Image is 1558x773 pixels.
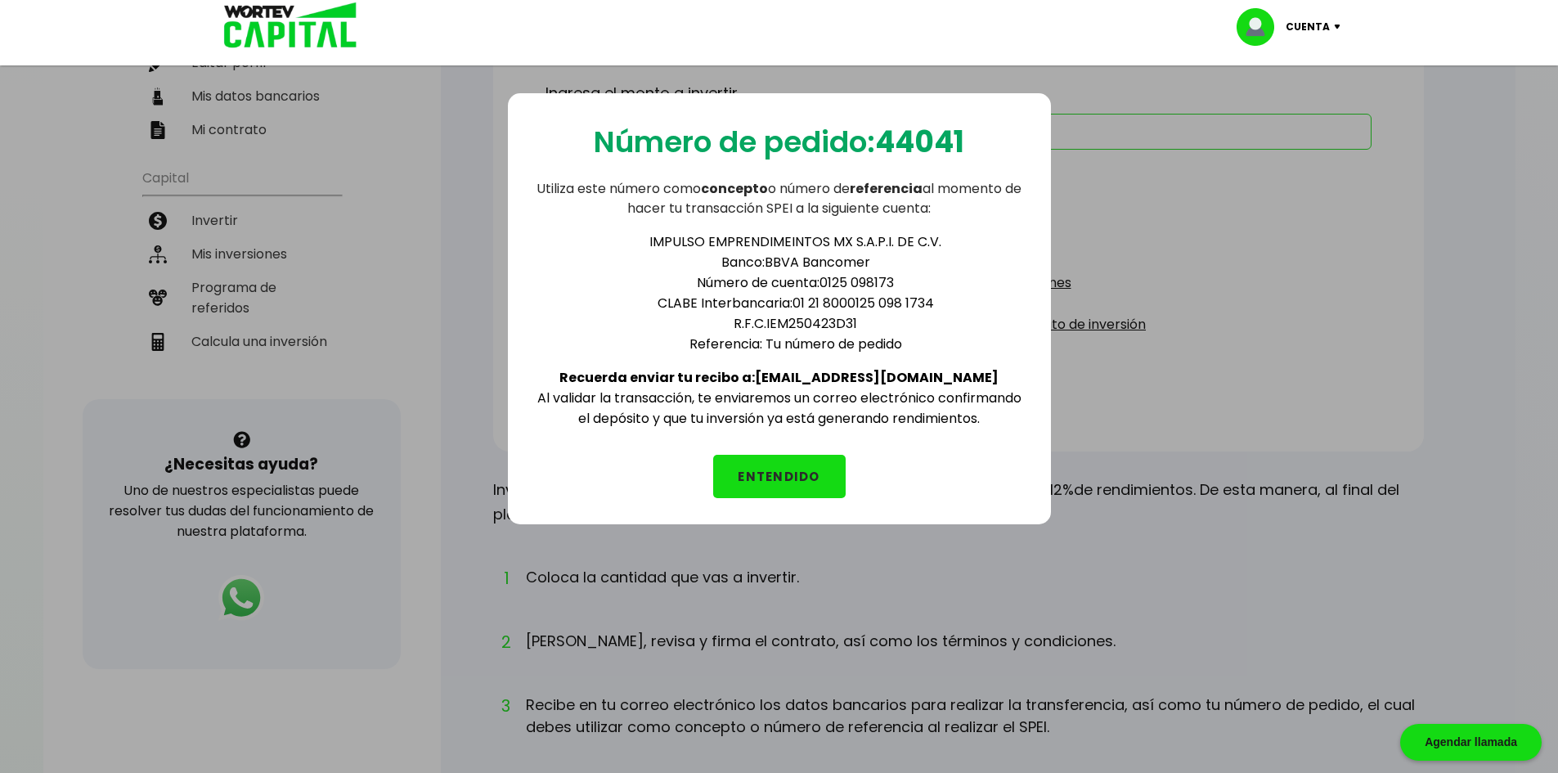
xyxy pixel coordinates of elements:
[850,179,923,198] b: referencia
[1237,8,1286,46] img: profile-image
[559,368,999,387] b: Recuerda enviar tu recibo a: [EMAIL_ADDRESS][DOMAIN_NAME]
[875,121,964,163] b: 44041
[567,252,1025,272] li: Banco: BBVA Bancomer
[567,293,1025,313] li: CLABE Interbancaria: 01 21 8000125 098 1734
[534,179,1025,218] p: Utiliza este número como o número de al momento de hacer tu transacción SPEI a la siguiente cuenta:
[567,313,1025,334] li: R.F.C. IEM250423D31
[567,231,1025,252] li: IMPULSO EMPRENDIMEINTOS MX S.A.P.I. DE C.V.
[701,179,768,198] b: concepto
[1400,724,1542,761] div: Agendar llamada
[1330,25,1352,29] img: icon-down
[567,272,1025,293] li: Número de cuenta: 0125 098173
[594,119,964,164] p: Número de pedido:
[1286,15,1330,39] p: Cuenta
[567,334,1025,354] li: Referencia: Tu número de pedido
[534,218,1025,429] div: Al validar la transacción, te enviaremos un correo electrónico confirmando el depósito y que tu i...
[713,455,846,498] button: ENTENDIDO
